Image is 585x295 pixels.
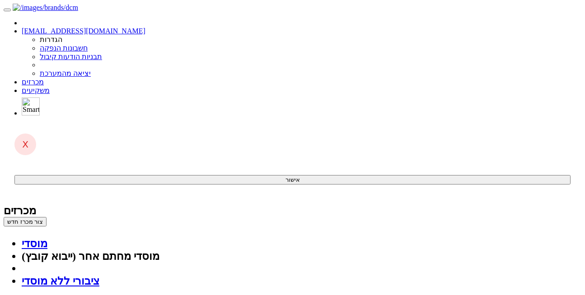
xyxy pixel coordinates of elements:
button: אישור [14,175,571,184]
a: חשבונות הנפקה [40,44,88,52]
a: תבניות הודעות קיבול [40,53,102,60]
span: X [22,139,28,150]
a: [EMAIL_ADDRESS][DOMAIN_NAME] [22,27,145,35]
img: /images/brands/dcm [13,4,78,12]
img: SmartBull Logo [22,97,40,115]
a: יציאה מהמערכת [40,69,91,77]
button: צור מכרז חדש [4,217,47,226]
a: ציבורי ללא מוסדי [22,275,99,287]
div: מכרזים [4,204,581,217]
a: מכרזים [22,78,44,86]
a: מוסדי [22,238,47,249]
li: הגדרות [40,35,581,44]
a: מוסדי מחתם אחר (ייבוא קובץ) [22,250,159,262]
a: משקיעים [22,87,50,94]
